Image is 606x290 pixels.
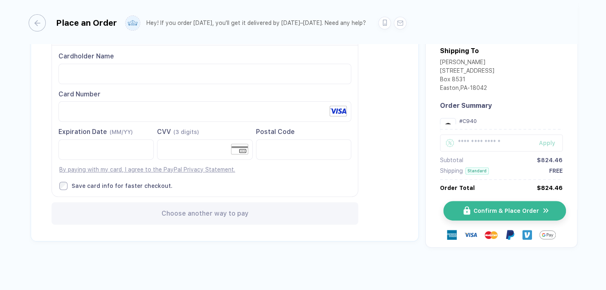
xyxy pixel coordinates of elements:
div: Order Summary [440,102,563,109]
div: Apply [539,140,563,146]
iframe: Secure Credit Card Frame - Cardholder Name [65,64,344,84]
img: Venmo [522,230,532,240]
div: Save card info for faster checkout. [72,182,173,190]
div: Choose another way to pay [52,202,358,225]
div: Cardholder Name [58,52,351,61]
button: Apply [529,134,563,152]
div: [STREET_ADDRESS] [440,67,494,76]
div: CVV [157,127,252,136]
img: GPay [539,227,556,243]
a: By paying with my card, I agree to the PayPal Privacy Statement. [59,166,235,173]
div: Expiration Date [58,127,154,136]
div: $824.46 [537,157,563,163]
div: Easton , PA - 18042 [440,85,494,93]
iframe: Secure Credit Card Frame - Credit Card Number [65,102,344,121]
iframe: Secure Credit Card Frame - CVV [164,140,245,159]
iframe: Secure Credit Card Frame - Postal Code [263,140,344,159]
div: Shipping To [440,47,479,55]
div: Standard [465,167,489,174]
div: Box 8531 [440,76,494,85]
div: #C940 [459,118,563,124]
div: $824.46 [537,185,563,191]
div: Postal Code [256,127,351,136]
img: visa [464,228,477,241]
span: Confirm & Place Order [474,207,539,214]
span: (MM/YY) [110,129,133,135]
span: (3 digits) [173,129,199,135]
input: Save card info for faster checkout. [59,182,67,190]
div: Shipping [440,167,463,174]
div: FREE [549,167,563,174]
iframe: Secure Credit Card Frame - Expiration Date [65,140,147,159]
button: iconConfirm & Place Ordericon [443,201,566,221]
img: 1760136621053qkess_nt_front.png [442,120,454,132]
div: Order Total [440,185,475,191]
div: Subtotal [440,157,463,163]
img: master-card [485,228,498,241]
div: Hey! If you order [DATE], you'll get it delivered by [DATE]–[DATE]. Need any help? [146,20,366,27]
img: icon [542,207,550,214]
div: Card Number [58,90,351,99]
img: user profile [126,16,140,30]
div: Place an Order [56,18,117,28]
span: Choose another way to pay [162,210,249,217]
img: express [447,230,457,240]
img: icon [463,206,470,215]
img: Paypal [505,230,515,240]
div: [PERSON_NAME] [440,59,494,67]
